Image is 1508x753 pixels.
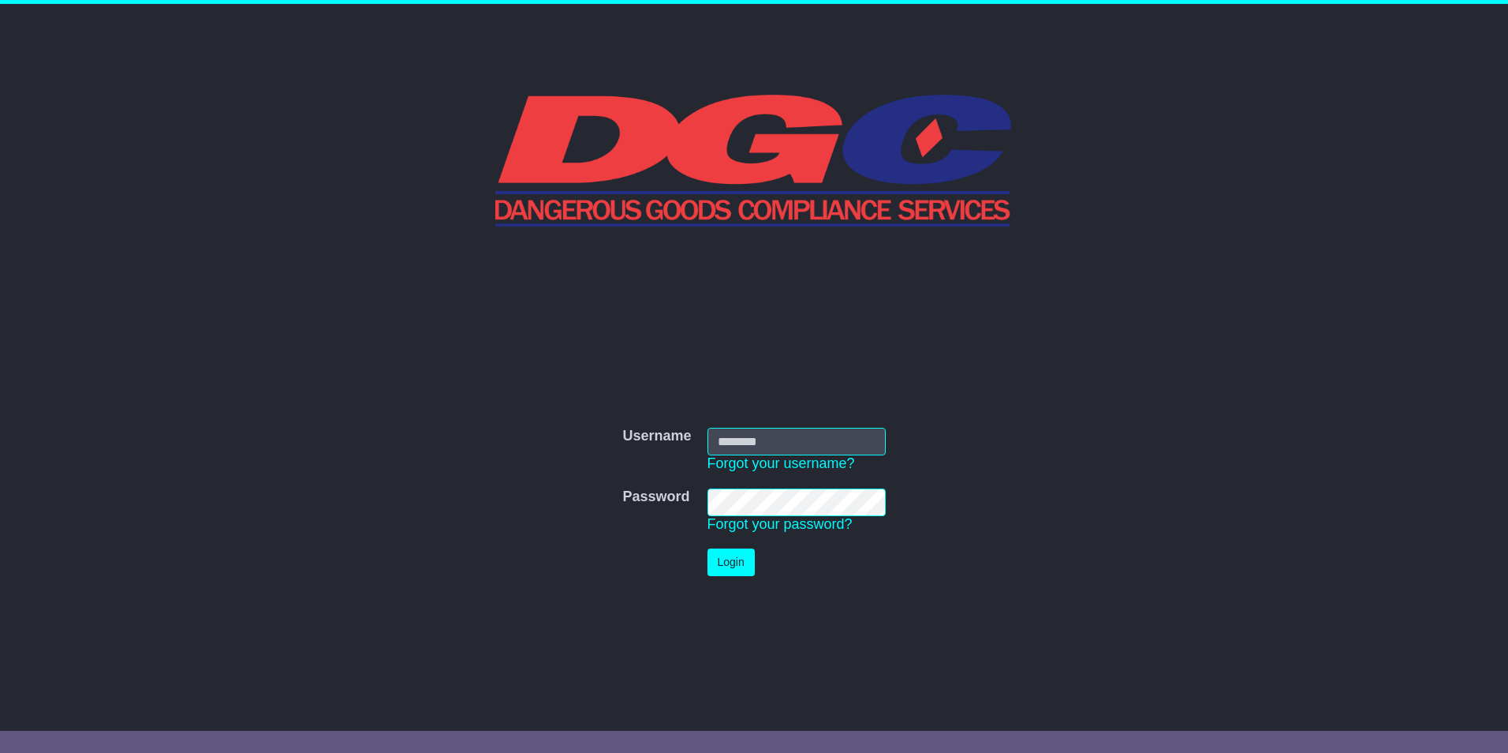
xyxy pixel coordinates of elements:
label: Password [622,489,689,506]
a: Forgot your username? [707,455,855,471]
img: DGC QLD [495,92,1013,227]
a: Forgot your password? [707,516,853,532]
label: Username [622,428,691,445]
button: Login [707,549,755,576]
